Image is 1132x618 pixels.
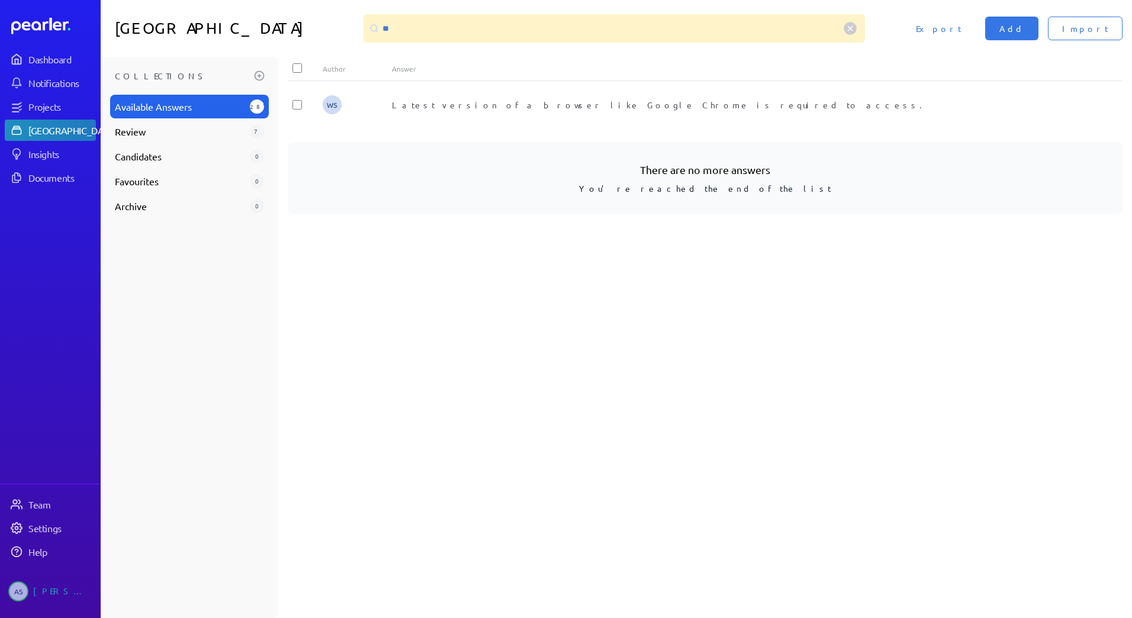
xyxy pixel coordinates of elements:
[250,149,264,163] div: 0
[250,174,264,188] div: 0
[28,522,95,534] div: Settings
[115,124,245,139] span: Review
[115,66,250,85] h3: Collections
[28,124,117,136] div: [GEOGRAPHIC_DATA]
[1048,17,1123,40] button: Import
[11,18,96,34] a: Dashboard
[28,546,95,558] div: Help
[323,95,342,114] span: Wesley Simpson
[28,148,95,160] div: Insights
[902,17,976,40] button: Export
[115,174,245,188] span: Favourites
[307,178,1104,195] p: You're reached the end of the list
[5,541,96,562] a: Help
[115,199,245,213] span: Archive
[5,72,96,94] a: Notifications
[28,101,95,112] div: Projects
[985,17,1038,40] button: Add
[5,517,96,539] a: Settings
[323,64,392,73] div: Author
[115,14,359,43] h1: [GEOGRAPHIC_DATA]
[250,124,264,139] div: 7
[5,494,96,515] a: Team
[5,96,96,117] a: Projects
[28,77,95,89] div: Notifications
[392,99,930,110] span: Latest version of a browser like Google Chrome is required to access.
[5,143,96,165] a: Insights
[115,99,245,114] span: Available Answers
[28,172,95,184] div: Documents
[5,577,96,606] a: AS[PERSON_NAME]
[8,581,28,601] span: Audrie Stefanini
[33,581,92,601] div: [PERSON_NAME]
[5,167,96,188] a: Documents
[999,22,1024,34] span: Add
[307,162,1104,178] h3: There are no more answers
[115,149,245,163] span: Candidates
[250,199,264,213] div: 0
[28,53,95,65] div: Dashboard
[5,49,96,70] a: Dashboard
[28,498,95,510] div: Team
[392,64,1088,73] div: Answer
[5,120,96,141] a: [GEOGRAPHIC_DATA]
[250,99,264,114] div: 287
[1062,22,1108,34] span: Import
[916,22,961,34] span: Export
